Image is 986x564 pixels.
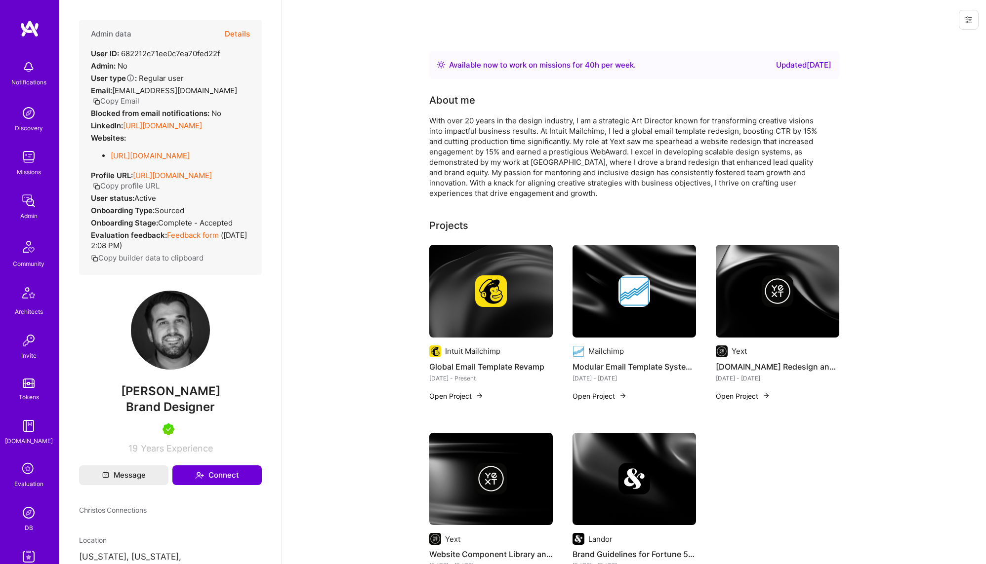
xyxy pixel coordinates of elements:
i: Help [126,74,135,82]
button: Copy builder data to clipboard [91,253,204,263]
strong: LinkedIn: [91,121,123,130]
div: 682212c71ee0c7ea70fed22f [91,48,220,59]
div: Discovery [15,123,43,133]
div: Architects [15,306,43,317]
h4: Brand Guidelines for Fortune 500 Clients [573,548,696,561]
div: No [91,61,127,71]
span: Complete - Accepted [158,218,233,227]
div: Intuit Mailchimp [445,346,500,356]
div: Community [13,259,44,269]
img: Company logo [618,275,650,307]
img: arrow-right [762,392,770,400]
button: Connect [172,465,262,485]
div: [DATE] - Present [429,373,553,383]
button: Copy Email [93,96,139,106]
div: Projects [429,218,468,233]
img: Company logo [573,533,584,545]
button: Open Project [716,391,770,401]
a: Feedback form [167,230,219,240]
strong: Evaluation feedback: [91,230,167,240]
a: [URL][DOMAIN_NAME] [133,171,212,180]
div: ( [DATE] 2:08 PM ) [91,230,250,251]
i: icon Connect [195,471,204,480]
strong: User ID: [91,49,119,58]
strong: Onboarding Type: [91,206,155,215]
span: sourced [155,206,184,215]
img: Company logo [573,345,584,357]
div: [DOMAIN_NAME] [5,436,53,446]
button: Open Project [573,391,627,401]
h4: Modular Email Template System Development [573,360,696,373]
div: Regular user [91,73,184,83]
div: Admin [20,211,38,221]
i: icon SelectionTeam [19,460,38,479]
div: Available now to work on missions for h per week . [449,59,636,71]
img: cover [573,245,696,338]
img: cover [716,245,839,338]
img: arrow-right [476,392,484,400]
div: Evaluation [14,479,43,489]
img: A.Teamer in Residence [163,423,174,435]
div: Invite [21,350,37,361]
span: Brand Designer [126,400,215,414]
img: cover [429,433,553,526]
img: Invite [19,331,39,350]
img: admin teamwork [19,191,39,211]
div: With over 20 years in the design industry, I am a strategic Art Director known for transforming c... [429,115,824,198]
img: bell [19,57,39,77]
div: No [91,108,221,118]
img: Architects [17,283,41,306]
strong: User status: [91,193,134,203]
strong: Blocked from email notifications: [91,109,211,118]
div: Yext [732,346,747,356]
span: Active [134,193,156,203]
a: [URL][DOMAIN_NAME] [111,151,190,160]
div: Updated [DATE] [776,59,831,71]
div: Notifications [11,77,46,87]
img: discovery [19,103,39,123]
img: logo [20,20,40,38]
span: [PERSON_NAME] [79,384,262,399]
button: Details [225,20,250,48]
h4: Global Email Template Revamp [429,360,553,373]
img: Company logo [475,275,507,307]
strong: Admin: [91,61,116,71]
button: Message [79,465,168,485]
span: [EMAIL_ADDRESS][DOMAIN_NAME] [112,86,237,95]
h4: Admin data [91,30,131,38]
i: icon Copy [93,183,100,190]
div: Mailchimp [588,346,624,356]
strong: Websites: [91,133,126,143]
img: tokens [23,378,35,388]
img: guide book [19,416,39,436]
h4: [DOMAIN_NAME] Redesign and Brand Identity [716,360,839,373]
a: [URL][DOMAIN_NAME] [123,121,202,130]
img: Availability [437,61,445,69]
i: icon Copy [91,255,98,262]
i: icon Mail [102,472,109,479]
img: Company logo [762,275,793,307]
img: Company logo [618,463,650,494]
span: 19 [128,443,138,453]
div: DB [25,523,33,533]
div: Location [79,535,262,545]
img: arrow-right [619,392,627,400]
img: cover [573,433,696,526]
button: Open Project [429,391,484,401]
img: Admin Search [19,503,39,523]
img: cover [429,245,553,338]
strong: Email: [91,86,112,95]
div: [DATE] - [DATE] [573,373,696,383]
div: Yext [445,534,460,544]
strong: User type : [91,74,137,83]
i: icon Copy [93,98,100,105]
img: Company logo [716,345,728,357]
img: Company logo [429,533,441,545]
img: Company logo [429,345,441,357]
h4: Website Component Library and Design System [429,548,553,561]
span: Years Experience [141,443,213,453]
span: Christos' Connections [79,505,147,515]
div: About me [429,93,475,108]
strong: Onboarding Stage: [91,218,158,227]
div: [DATE] - [DATE] [716,373,839,383]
